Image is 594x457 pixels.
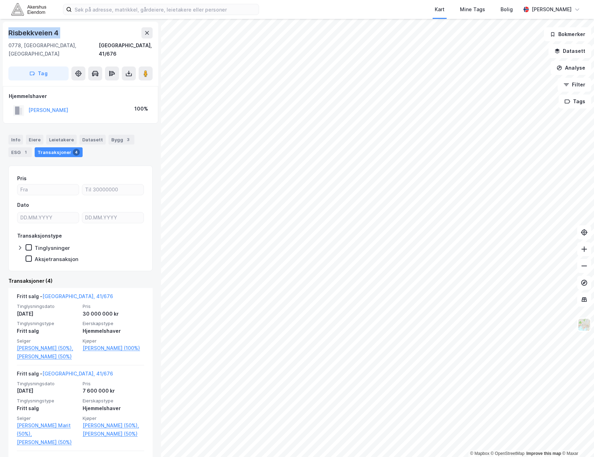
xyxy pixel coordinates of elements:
a: [PERSON_NAME] (50%), [83,421,144,430]
span: Kjøper [83,338,144,344]
span: Selger [17,415,78,421]
div: 3 [125,136,132,143]
span: Selger [17,338,78,344]
div: Bygg [109,135,134,145]
div: Kontrollprogram for chat [559,423,594,457]
div: Dato [17,201,29,209]
div: Datasett [79,135,106,145]
div: 1 [22,149,29,156]
div: Leietakere [46,135,77,145]
span: Eierskapstype [83,321,144,326]
input: DD.MM.YYYY [82,212,144,223]
div: Fritt salg - [17,292,113,303]
button: Datasett [548,44,591,58]
span: Tinglysningstype [17,398,78,404]
div: Fritt salg [17,327,78,335]
div: Pris [17,174,27,183]
button: Analyse [551,61,591,75]
span: Tinglysningstype [17,321,78,326]
div: [PERSON_NAME] [532,5,572,14]
input: Fra [18,184,79,195]
a: [PERSON_NAME] (50%) [17,438,78,447]
div: 0778, [GEOGRAPHIC_DATA], [GEOGRAPHIC_DATA] [8,41,99,58]
span: Tinglysningsdato [17,381,78,387]
a: [GEOGRAPHIC_DATA], 41/676 [42,293,113,299]
div: Risbekkveien 4 [8,27,60,38]
span: Tinglysningsdato [17,303,78,309]
div: Aksjetransaksjon [35,256,78,262]
a: [PERSON_NAME] Marit (50%), [17,421,78,438]
div: [DATE] [17,310,78,318]
div: Bolig [501,5,513,14]
a: [PERSON_NAME] (50%), [17,344,78,352]
button: Filter [558,78,591,92]
div: Transaksjonstype [17,232,62,240]
div: ESG [8,147,32,157]
div: Eiere [26,135,43,145]
div: Info [8,135,23,145]
a: [PERSON_NAME] (50%) [83,430,144,438]
div: Hjemmelshaver [83,327,144,335]
a: Improve this map [526,451,561,456]
span: Pris [83,381,144,387]
a: [PERSON_NAME] (50%) [17,352,78,361]
div: Fritt salg [17,404,78,413]
input: DD.MM.YYYY [18,212,79,223]
a: Mapbox [470,451,489,456]
div: [DATE] [17,387,78,395]
button: Tags [559,94,591,108]
a: [GEOGRAPHIC_DATA], 41/676 [42,371,113,377]
div: 100% [134,105,148,113]
div: 30 000 000 kr [83,310,144,318]
div: Kart [435,5,445,14]
div: Hjemmelshaver [83,404,144,413]
div: Transaksjoner [35,147,83,157]
div: 4 [73,149,80,156]
img: Z [578,318,591,331]
span: Eierskapstype [83,398,144,404]
button: Tag [8,66,69,80]
div: Hjemmelshaver [9,92,152,100]
div: Mine Tags [460,5,485,14]
a: OpenStreetMap [491,451,525,456]
span: Kjøper [83,415,144,421]
div: Tinglysninger [35,245,70,251]
input: Til 30000000 [82,184,144,195]
div: [GEOGRAPHIC_DATA], 41/676 [99,41,153,58]
img: akershus-eiendom-logo.9091f326c980b4bce74ccdd9f866810c.svg [11,3,46,15]
span: Pris [83,303,144,309]
div: Transaksjoner (4) [8,277,153,285]
div: 7 600 000 kr [83,387,144,395]
a: [PERSON_NAME] (100%) [83,344,144,352]
input: Søk på adresse, matrikkel, gårdeiere, leietakere eller personer [72,4,259,15]
iframe: Chat Widget [559,423,594,457]
button: Bokmerker [544,27,591,41]
div: Fritt salg - [17,370,113,381]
